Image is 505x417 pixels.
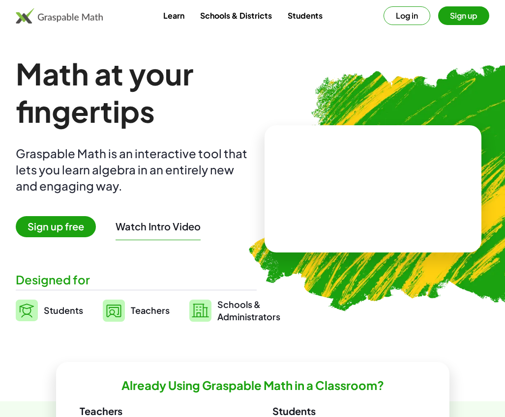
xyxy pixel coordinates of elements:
div: Graspable Math is an interactive tool that lets you learn algebra in an entirely new and engaging... [16,145,252,194]
button: Watch Intro Video [116,220,201,233]
button: Sign up [438,6,489,25]
a: Students [16,298,83,323]
video: What is this? This is dynamic math notation. Dynamic math notation plays a central role in how Gr... [299,152,446,226]
a: Learn [155,6,192,25]
span: Teachers [131,305,170,316]
img: svg%3e [16,300,38,321]
a: Schools & Districts [192,6,280,25]
h2: Already Using Graspable Math in a Classroom? [121,378,384,393]
img: svg%3e [103,300,125,322]
h1: Math at your fingertips [16,55,257,130]
a: Students [280,6,330,25]
span: Schools & Administrators [217,298,280,323]
img: svg%3e [189,300,211,322]
a: Teachers [103,298,170,323]
span: Sign up free [16,216,96,237]
span: Students [44,305,83,316]
a: Schools &Administrators [189,298,280,323]
button: Log in [384,6,430,25]
div: Designed for [16,272,257,288]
